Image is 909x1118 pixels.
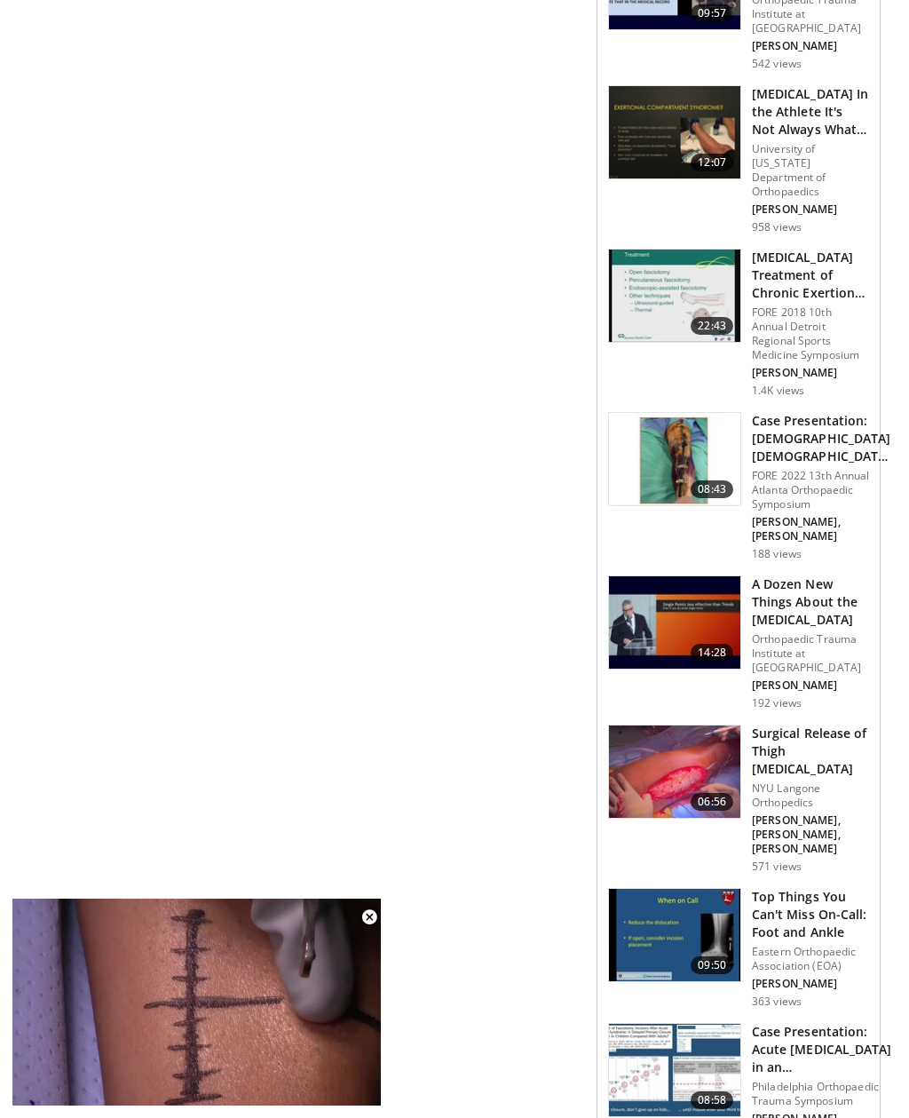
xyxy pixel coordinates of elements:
[752,945,869,973] p: Eastern Orthopaedic Association (EOA)
[691,4,733,22] span: 09:57
[608,888,869,1009] a: 09:50 Top Things You Can't Miss On-Call: Foot and Ankle Eastern Orthopaedic Association (EOA) [PE...
[752,384,804,398] p: 1.4K views
[752,85,869,139] h3: [MEDICAL_DATA] In the Athlete It's Not Always What You Think
[752,1023,900,1076] h3: Case Presentation: Acute [MEDICAL_DATA] in an [DEMOGRAPHIC_DATA] [DEMOGRAPHIC_DATA]…
[752,142,869,199] p: University of [US_STATE] Department of Orthopaedics
[609,889,740,981] img: 5ccd01e9-31ab-40c1-90ab-72df15f78a88.150x105_q85_crop-smart_upscale.jpg
[608,575,869,710] a: 14:28 A Dozen New Things About the [MEDICAL_DATA] Orthopaedic Trauma Institute at [GEOGRAPHIC_DAT...
[609,726,740,818] img: 75c69745-44f5-45e5-92ce-a45bb7f97d78.jpg.150x105_q85_crop-smart_upscale.jpg
[752,725,869,778] h3: Surgical Release of Thigh [MEDICAL_DATA]
[608,85,869,234] a: 12:07 [MEDICAL_DATA] In the Athlete It's Not Always What You Think University of [US_STATE] Depar...
[608,249,869,398] a: 22:43 [MEDICAL_DATA] Treatment of Chronic Exertional [MEDICAL_DATA] FORE 2018 10th Annual Detroit...
[752,632,869,675] p: Orthopaedic Trauma Institute at [GEOGRAPHIC_DATA]
[691,480,733,498] span: 08:43
[608,412,869,561] a: 08:43 Case Presentation: [DEMOGRAPHIC_DATA] [DEMOGRAPHIC_DATA] with Uncal Herniation, Bilateral P...
[752,860,802,874] p: 571 views
[609,86,740,178] img: 87e4de15-44c9-4c96-b61a-836b9b5c7213.150x105_q85_crop-smart_upscale.jpg
[609,576,740,669] img: 6546d963-822d-4768-ac9f-1b52ada8cdda.150x105_q85_crop-smart_upscale.jpg
[691,154,733,171] span: 12:07
[691,793,733,811] span: 06:56
[752,995,802,1009] p: 363 views
[752,202,869,217] p: [PERSON_NAME]
[752,39,869,53] p: [PERSON_NAME]
[752,412,890,465] h3: Case Presentation: [DEMOGRAPHIC_DATA] [DEMOGRAPHIC_DATA] with Uncal Herniation, Bilateral Pneum…
[752,547,802,561] p: 188 views
[752,696,802,710] p: 192 views
[752,305,869,362] p: FORE 2018 10th Annual Detroit Regional Sports Medicine Symposium
[752,515,890,543] p: [PERSON_NAME], [PERSON_NAME]
[609,1024,740,1116] img: 4df870e9-fcb2-4f96-b181-b25f826f01b7.150x105_q85_crop-smart_upscale.jpg
[12,899,381,1106] video-js: Video Player
[752,57,802,71] p: 542 views
[752,813,869,856] p: [PERSON_NAME], [PERSON_NAME], [PERSON_NAME]
[691,644,733,662] span: 14:28
[608,725,869,874] a: 06:56 Surgical Release of Thigh [MEDICAL_DATA] NYU Langone Orthopedics [PERSON_NAME], [PERSON_NAM...
[752,469,890,511] p: FORE 2022 13th Annual Atlanta Orthopaedic Symposium
[691,956,733,974] span: 09:50
[752,977,869,991] p: [PERSON_NAME]
[752,366,869,380] p: [PERSON_NAME]
[752,678,869,693] p: [PERSON_NAME]
[752,575,869,629] h3: A Dozen New Things About the [MEDICAL_DATA]
[691,317,733,335] span: 22:43
[752,781,869,810] p: NYU Langone Orthopedics
[352,899,387,936] button: Close
[752,888,869,941] h3: Top Things You Can't Miss On-Call: Foot and Ankle
[752,220,802,234] p: 958 views
[609,413,740,505] img: 7031c4a7-a704-40c9-8c87-de5a0157df25.150x105_q85_crop-smart_upscale.jpg
[691,1091,733,1109] span: 08:58
[752,249,869,302] h3: [MEDICAL_DATA] Treatment of Chronic Exertional [MEDICAL_DATA]
[752,1080,900,1108] p: Philadelphia Orthopaedic Trauma Symposium
[609,250,740,342] img: e5cff657-4ba6-442d-98ea-8f19fd19f4f0.150x105_q85_crop-smart_upscale.jpg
